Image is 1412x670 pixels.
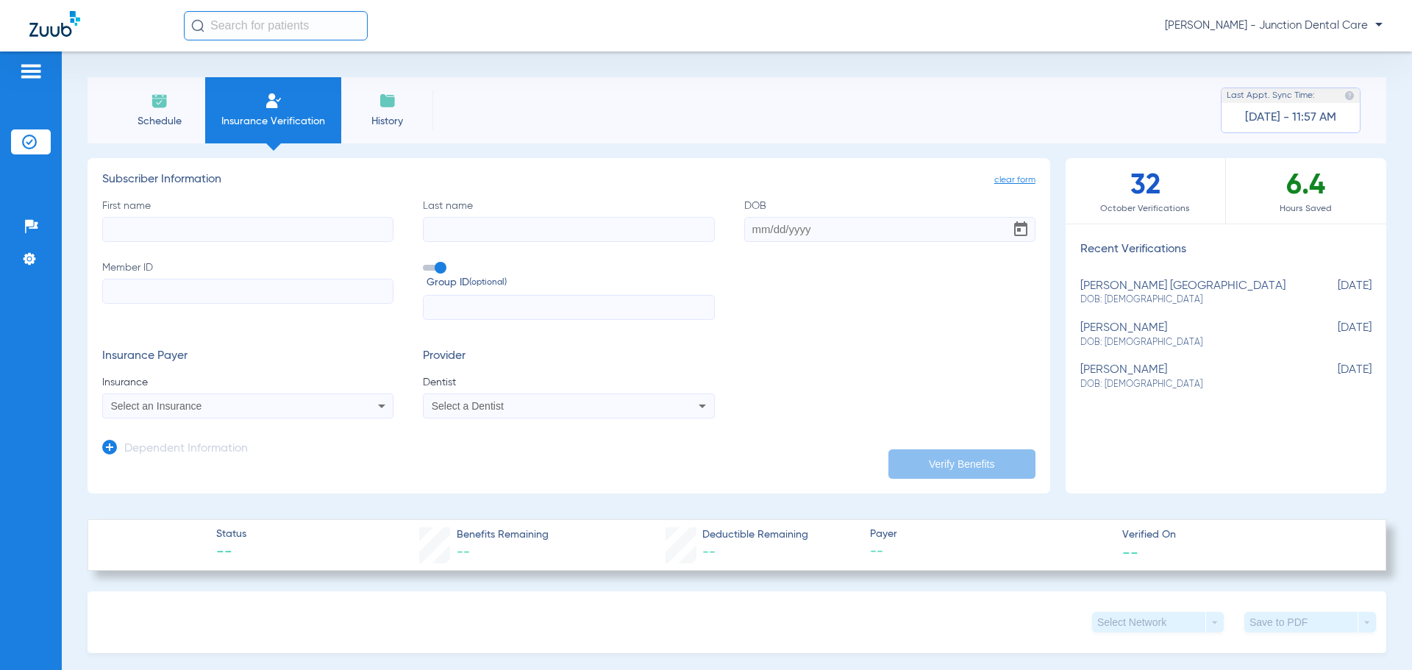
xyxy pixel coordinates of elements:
h3: Recent Verifications [1066,243,1386,257]
label: DOB [744,199,1035,242]
input: First name [102,217,393,242]
input: Member ID [102,279,393,304]
span: October Verifications [1066,202,1225,216]
input: Search for patients [184,11,368,40]
span: Dentist [423,375,714,390]
button: Verify Benefits [888,449,1035,479]
span: clear form [994,173,1035,188]
span: -- [1122,544,1138,560]
img: last sync help info [1344,90,1355,101]
button: Open calendar [1006,215,1035,244]
img: Zuub Logo [29,11,80,37]
label: First name [102,199,393,242]
span: Verified On [1122,527,1362,543]
span: [DATE] [1298,279,1372,307]
span: Last Appt. Sync Time: [1227,88,1315,103]
span: Insurance [102,375,393,390]
h3: Subscriber Information [102,173,1035,188]
span: [PERSON_NAME] - Junction Dental Care [1165,18,1383,33]
span: DOB: [DEMOGRAPHIC_DATA] [1080,378,1298,391]
h3: Provider [423,349,714,364]
img: Search Icon [191,19,204,32]
span: Payer [870,527,1110,542]
span: DOB: [DEMOGRAPHIC_DATA] [1080,293,1298,307]
span: [DATE] [1298,321,1372,349]
span: [DATE] [1298,363,1372,391]
div: 6.4 [1226,158,1386,224]
span: Insurance Verification [216,114,330,129]
span: Benefits Remaining [457,527,549,543]
input: DOBOpen calendar [744,217,1035,242]
span: Deductible Remaining [702,527,808,543]
span: Select a Dentist [432,400,504,412]
label: Member ID [102,260,393,321]
div: 32 [1066,158,1226,224]
span: History [352,114,422,129]
img: Manual Insurance Verification [265,92,282,110]
img: Schedule [151,92,168,110]
img: History [379,92,396,110]
div: [PERSON_NAME] [GEOGRAPHIC_DATA] [1080,279,1298,307]
span: -- [702,546,716,559]
span: Status [216,527,246,542]
span: -- [457,546,470,559]
span: DOB: [DEMOGRAPHIC_DATA] [1080,336,1298,349]
span: Group ID [427,275,714,291]
small: (optional) [469,275,507,291]
span: Select an Insurance [111,400,202,412]
span: -- [216,543,246,563]
span: [DATE] - 11:57 AM [1245,110,1336,125]
span: Schedule [124,114,194,129]
span: -- [870,543,1110,561]
div: [PERSON_NAME] [1080,321,1298,349]
img: hamburger-icon [19,63,43,80]
h3: Dependent Information [124,442,248,457]
input: Last name [423,217,714,242]
h3: Insurance Payer [102,349,393,364]
label: Last name [423,199,714,242]
span: Hours Saved [1226,202,1386,216]
div: [PERSON_NAME] [1080,363,1298,391]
